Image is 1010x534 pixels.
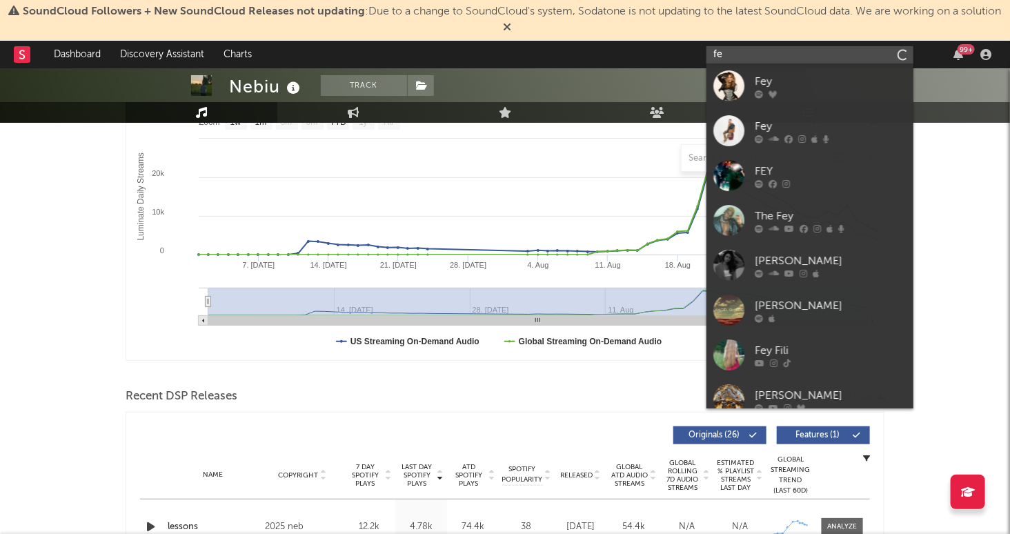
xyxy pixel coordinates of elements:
a: Fey [706,108,913,153]
span: Features ( 1 ) [786,431,849,439]
a: [PERSON_NAME] [706,377,913,422]
div: 99 + [958,44,975,55]
text: 20k [152,169,164,177]
a: Charts [214,41,261,68]
div: Name [168,470,258,480]
a: The Fey [706,198,913,243]
text: 11. Aug [595,261,621,269]
a: [PERSON_NAME] [706,288,913,333]
button: Track [321,75,407,96]
text: 14. [DATE] [310,261,347,269]
span: Recent DSP Releases [126,388,237,405]
text: Global Streaming On-Demand Audio [519,337,662,346]
input: Search for artists [706,46,913,63]
text: 10k [152,208,164,216]
text: 0 [160,246,164,255]
div: Nebiu [229,75,304,98]
input: Search by song name or URL [682,153,827,164]
text: 4. Aug [527,261,548,269]
text: 21. [DATE] [380,261,417,269]
a: FEY [706,153,913,198]
div: The Fey [755,208,907,225]
span: Copyright [278,471,318,479]
svg: Luminate Daily Consumption [126,84,884,360]
a: Dashboard [44,41,110,68]
text: 7. [DATE] [242,261,275,269]
a: Fey [706,63,913,108]
span: : Due to a change to SoundCloud's system, Sodatone is not updating to the latest SoundCloud data.... [23,6,1002,17]
div: N/A [664,520,710,534]
span: Spotify Popularity [502,464,543,485]
div: [PERSON_NAME] [755,253,907,270]
span: Global Rolling 7D Audio Streams [664,459,702,492]
span: Originals ( 26 ) [682,431,746,439]
a: Discovery Assistant [110,41,214,68]
a: Fey Fili [706,333,913,377]
span: Last Day Spotify Plays [399,463,435,488]
text: 28. [DATE] [450,261,486,269]
div: FEY [755,164,907,180]
div: [DATE] [557,520,604,534]
button: Originals(26) [673,426,766,444]
div: 54.4k [611,520,657,534]
div: 12.2k [347,520,392,534]
div: Fey [755,119,907,135]
button: Features(1) [777,426,870,444]
div: 4.78k [399,520,444,534]
span: Global ATD Audio Streams [611,463,648,488]
text: Luminate Daily Streams [136,152,146,240]
span: Released [560,471,593,479]
text: 18. Aug [665,261,691,269]
div: [PERSON_NAME] [755,298,907,315]
div: N/A [717,520,763,534]
div: [PERSON_NAME] [755,388,907,404]
button: 99+ [953,49,963,60]
div: 74.4k [450,520,495,534]
span: ATD Spotify Plays [450,463,487,488]
div: Global Streaming Trend (Last 60D) [770,455,811,496]
a: lessons [168,520,258,534]
div: Fey [755,74,907,90]
span: Dismiss [503,23,511,34]
a: [PERSON_NAME] [706,243,913,288]
div: Fey Fili [755,343,907,359]
span: 7 Day Spotify Plays [347,463,384,488]
text: US Streaming On-Demand Audio [350,337,479,346]
div: 38 [502,520,551,534]
span: Estimated % Playlist Streams Last Day [717,459,755,492]
span: SoundCloud Followers + New SoundCloud Releases not updating [23,6,366,17]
